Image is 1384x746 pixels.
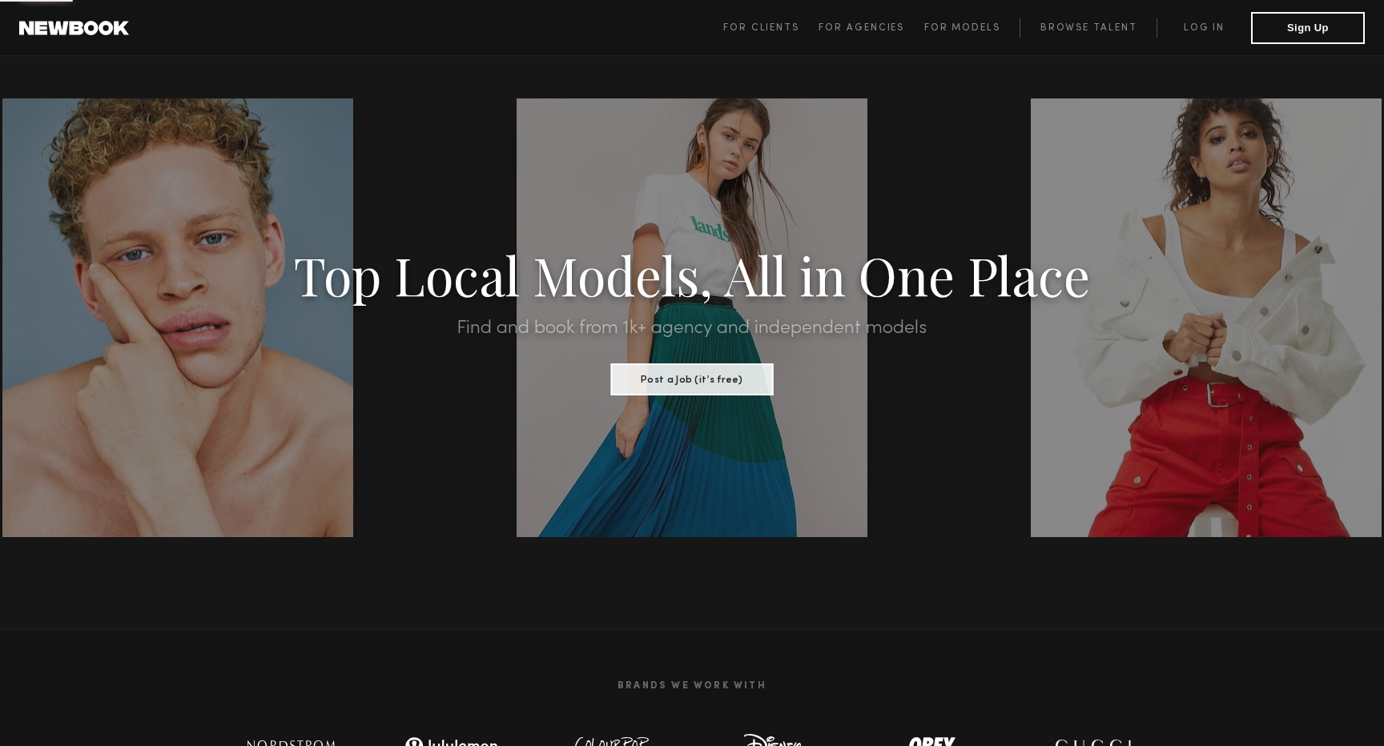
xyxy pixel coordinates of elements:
h2: Find and book from 1k+ agency and independent models [104,319,1281,338]
a: Browse Talent [1020,18,1157,38]
a: For Clients [723,18,819,38]
h2: Brands We Work With [211,661,1173,711]
span: For Agencies [819,23,904,33]
button: Post a Job (it’s free) [610,363,773,395]
a: Log in [1157,18,1251,38]
a: Post a Job (it’s free) [610,369,773,387]
span: For Clients [723,23,799,33]
a: For Models [924,18,1020,38]
span: For Models [924,23,1000,33]
button: Sign Up [1251,12,1365,44]
a: For Agencies [819,18,923,38]
h1: Top Local Models, All in One Place [104,250,1281,299]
